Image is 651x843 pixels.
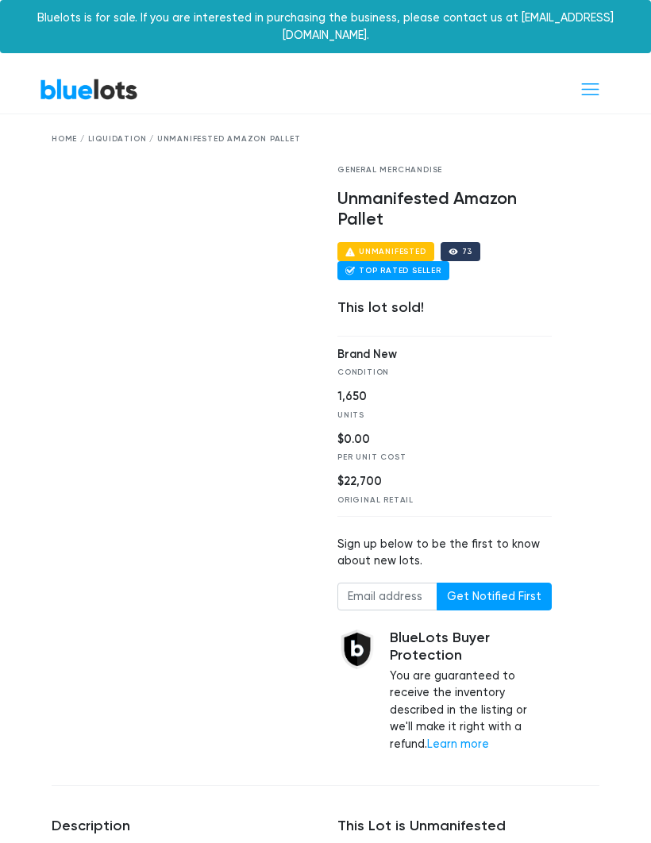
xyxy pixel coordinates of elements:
div: $22,700 [337,473,531,491]
button: Toggle navigation [569,75,611,104]
div: Unmanifested [359,248,426,256]
div: Units [337,410,531,421]
div: Home / Liquidation / Unmanifested Amazon Pallet [52,133,599,145]
h4: Unmanifested Amazon Pallet [337,189,552,230]
div: This lot sold! [337,299,552,317]
input: Email address [337,583,437,611]
a: Learn more [427,737,489,751]
div: 1,650 [337,388,531,406]
div: Condition [337,367,531,379]
h5: BlueLots Buyer Protection [390,629,552,664]
div: 73 [462,248,473,256]
div: Per Unit Cost [337,452,531,464]
div: $0.00 [337,431,531,448]
h5: This Lot is Unmanifested [337,818,599,835]
div: Original Retail [337,495,531,506]
img: buyer_protection_shield-3b65640a83011c7d3ede35a8e5a80bfdfaa6a97447f0071c1475b91a4b0b3d01.png [337,629,377,669]
div: Sign up below to be the first to know about new lots. [337,536,552,570]
button: Get Notified First [437,583,552,611]
h5: Description [52,818,314,835]
div: Brand New [337,346,531,364]
div: You are guaranteed to receive the inventory described in the listing or we'll make it right with ... [390,629,552,753]
div: General Merchandise [337,164,552,176]
a: BlueLots [40,78,138,101]
div: Top Rated Seller [359,267,441,275]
